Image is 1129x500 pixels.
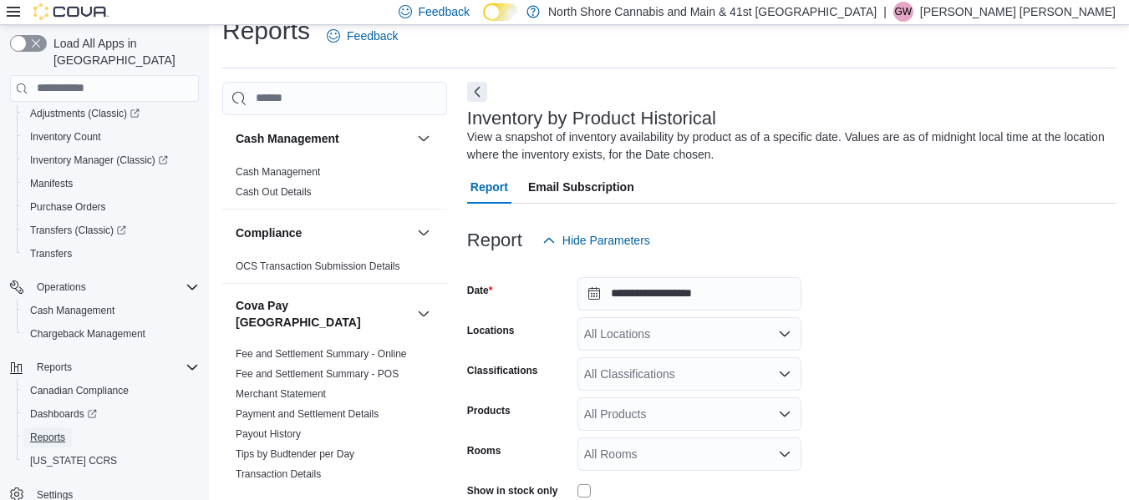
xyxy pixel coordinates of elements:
[23,427,199,447] span: Reports
[30,384,129,397] span: Canadian Compliance
[23,381,199,401] span: Canadian Compliance
[467,82,487,102] button: Next
[23,150,175,170] a: Inventory Manager (Classic)
[23,324,152,344] a: Chargeback Management
[17,125,206,149] button: Inventory Count
[30,277,93,297] button: Operations
[30,431,65,444] span: Reports
[236,368,399,380] a: Fee and Settlement Summary - POS
[23,220,199,240] span: Transfers (Classic)
[483,21,484,22] span: Dark Mode
[30,247,72,260] span: Transfers
[30,224,126,237] span: Transfers (Classic)
[30,277,199,297] span: Operations
[467,364,538,377] label: Classifications
[3,356,206,379] button: Reports
[236,260,400,273] span: OCS Transaction Submission Details
[23,127,199,147] span: Inventory Count
[23,301,199,321] span: Cash Management
[23,197,199,217] span: Purchase Orders
[893,2,913,22] div: Griffin Wright
[23,104,146,124] a: Adjustments (Classic)
[236,468,321,480] a: Transaction Details
[577,277,801,311] input: Press the down key to open a popover containing a calendar.
[23,404,104,424] a: Dashboards
[33,3,109,20] img: Cova
[236,185,312,199] span: Cash Out Details
[236,166,320,178] a: Cash Management
[236,448,354,460] a: Tips by Budtender per Day
[222,344,447,491] div: Cova Pay [GEOGRAPHIC_DATA]
[548,2,877,22] p: North Shore Cannabis and Main & 41st [GEOGRAPHIC_DATA]
[17,195,206,219] button: Purchase Orders
[883,2,887,22] p: |
[17,102,206,125] a: Adjustments (Classic)
[236,165,320,179] span: Cash Management
[236,447,354,461] span: Tips by Budtender per Day
[236,348,407,360] a: Fee and Settlement Summary - Online
[236,186,312,198] a: Cash Out Details
[778,367,791,381] button: Open list of options
[894,2,912,22] span: GW
[30,177,73,190] span: Manifests
[236,130,410,147] button: Cash Management
[23,220,133,240] a: Transfers (Classic)
[222,162,447,209] div: Cash Management
[222,14,310,48] h1: Reports
[17,402,206,426] a: Dashboards
[483,3,518,21] input: Dark Mode
[30,327,145,341] span: Chargeback Management
[23,197,113,217] a: Purchase Orders
[23,244,79,264] a: Transfers
[562,232,650,249] span: Hide Parameters
[467,284,493,297] label: Date
[236,407,379,421] span: Payment and Settlement Details
[236,130,339,147] h3: Cash Management
[778,327,791,341] button: Open list of options
[778,407,791,421] button: Open list of options
[17,322,206,346] button: Chargeback Management
[467,129,1107,164] div: View a snapshot of inventory availability by product as of a specific date. Values are as of midn...
[236,225,410,241] button: Compliance
[30,357,199,377] span: Reports
[37,361,72,374] span: Reports
[236,260,400,272] a: OCS Transaction Submission Details
[414,223,434,243] button: Compliance
[236,388,326,400] a: Merchant Statement
[23,174,199,194] span: Manifests
[30,130,101,144] span: Inventory Count
[236,347,407,361] span: Fee and Settlement Summary - Online
[470,170,508,204] span: Report
[30,200,106,214] span: Purchase Orders
[23,104,199,124] span: Adjustments (Classic)
[236,387,326,401] span: Merchant Statement
[17,242,206,265] button: Transfers
[23,324,199,344] span: Chargeback Management
[17,299,206,322] button: Cash Management
[23,244,199,264] span: Transfers
[23,127,108,147] a: Inventory Count
[467,444,501,457] label: Rooms
[222,256,447,283] div: Compliance
[17,379,206,402] button: Canadian Compliance
[17,219,206,242] a: Transfers (Classic)
[467,484,558,497] label: Show in stock only
[17,426,206,449] button: Reports
[23,150,199,170] span: Inventory Manager (Classic)
[30,454,117,467] span: [US_STATE] CCRS
[236,297,410,331] button: Cova Pay [GEOGRAPHIC_DATA]
[23,301,121,321] a: Cash Management
[467,324,515,337] label: Locations
[414,129,434,149] button: Cash Management
[236,225,302,241] h3: Compliance
[536,224,657,257] button: Hide Parameters
[23,404,199,424] span: Dashboards
[347,28,398,44] span: Feedback
[17,172,206,195] button: Manifests
[37,280,86,294] span: Operations
[23,427,72,447] a: Reports
[467,404,511,417] label: Products
[47,35,199,68] span: Load All Apps in [GEOGRAPHIC_DATA]
[528,170,634,204] span: Email Subscription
